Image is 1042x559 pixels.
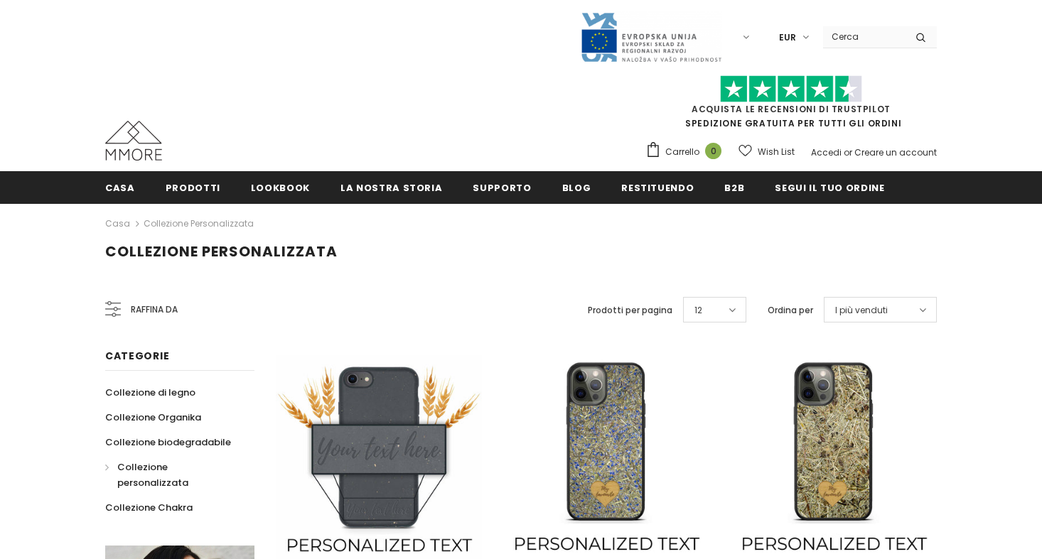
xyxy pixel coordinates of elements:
span: Wish List [758,145,795,159]
span: Lookbook [251,181,310,195]
span: Restituendo [621,181,694,195]
span: Raffina da [131,302,178,318]
span: La nostra storia [340,181,442,195]
span: Collezione Chakra [105,501,193,514]
span: or [844,146,852,158]
a: Blog [562,171,591,203]
span: Blog [562,181,591,195]
a: Creare un account [854,146,937,158]
a: Casa [105,171,135,203]
a: Collezione Chakra [105,495,193,520]
span: B2B [724,181,744,195]
span: Prodotti [166,181,220,195]
span: SPEDIZIONE GRATUITA PER TUTTI GLI ORDINI [645,82,937,129]
a: Prodotti [166,171,220,203]
span: Categorie [105,349,169,363]
span: EUR [779,31,796,45]
span: 12 [694,303,702,318]
a: Collezione Organika [105,405,201,430]
a: B2B [724,171,744,203]
a: Javni Razpis [580,31,722,43]
a: Collezione di legno [105,380,195,405]
a: Acquista le recensioni di TrustPilot [692,103,891,115]
img: Fidati di Pilot Stars [720,75,862,103]
img: Javni Razpis [580,11,722,63]
span: supporto [473,181,531,195]
a: Segui il tuo ordine [775,171,884,203]
a: Collezione personalizzata [105,455,239,495]
img: Casi MMORE [105,121,162,161]
span: Segui il tuo ordine [775,181,884,195]
a: La nostra storia [340,171,442,203]
span: Collezione di legno [105,386,195,399]
span: Casa [105,181,135,195]
span: 0 [705,143,721,159]
label: Ordina per [768,303,813,318]
span: Collezione biodegradabile [105,435,231,449]
a: Casa [105,215,130,232]
a: Restituendo [621,171,694,203]
a: Carrello 0 [645,141,729,163]
a: Collezione biodegradabile [105,430,231,455]
a: Collezione personalizzata [144,217,254,229]
label: Prodotti per pagina [588,303,672,318]
span: Carrello [665,145,699,159]
a: Wish List [738,139,795,164]
span: I più venduti [835,303,888,318]
a: Lookbook [251,171,310,203]
a: supporto [473,171,531,203]
input: Search Site [823,26,905,47]
span: Collezione Organika [105,411,201,424]
a: Accedi [811,146,842,158]
span: Collezione personalizzata [117,460,188,489]
span: Collezione personalizzata [105,241,338,261]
